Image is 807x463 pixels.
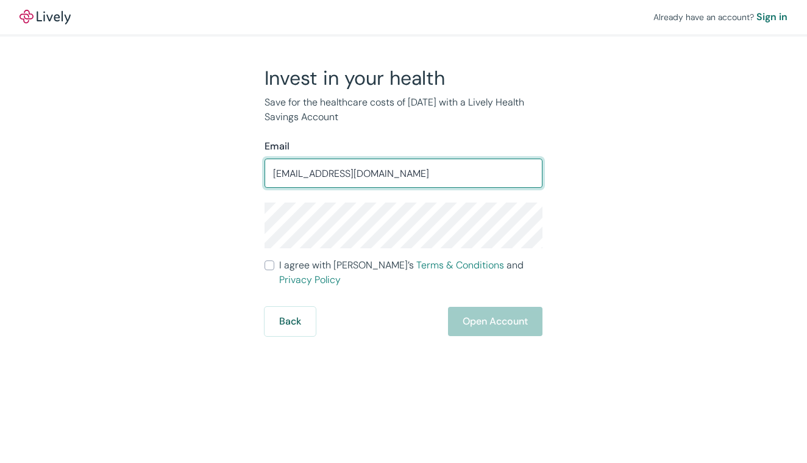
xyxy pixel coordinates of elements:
[279,258,542,287] span: I agree with [PERSON_NAME]’s and
[265,139,290,154] label: Email
[265,95,542,124] p: Save for the healthcare costs of [DATE] with a Lively Health Savings Account
[279,273,341,286] a: Privacy Policy
[20,10,71,24] img: Lively
[756,10,787,24] a: Sign in
[265,66,542,90] h2: Invest in your health
[653,10,787,24] div: Already have an account?
[20,10,71,24] a: LivelyLively
[265,307,316,336] button: Back
[416,259,504,271] a: Terms & Conditions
